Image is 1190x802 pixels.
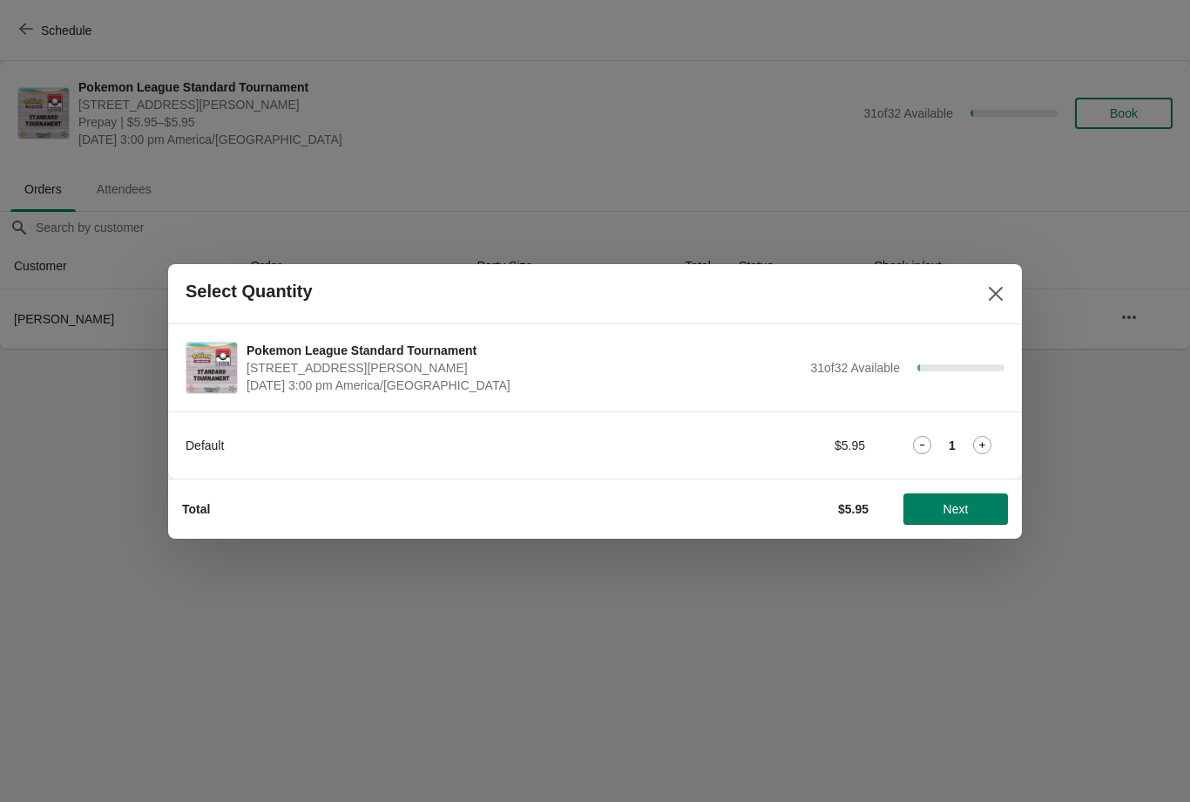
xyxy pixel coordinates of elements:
[186,437,669,454] div: Default
[247,342,801,359] span: Pokemon League Standard Tournament
[247,377,801,394] span: [DATE] 3:00 pm America/[GEOGRAPHIC_DATA]
[704,437,865,454] div: $5.95
[186,282,313,302] h2: Select Quantity
[838,502,869,516] strong: $5.95
[182,502,210,516] strong: Total
[247,359,801,377] span: [STREET_ADDRESS][PERSON_NAME]
[943,502,969,516] span: Next
[980,278,1011,309] button: Close
[903,493,1008,525] button: Next
[949,437,956,454] strong: 1
[186,343,237,393] img: Pokemon League Standard Tournament | 2040 Louetta Rd Ste I Spring, TX 77388 | September 20 | 3:00...
[810,361,900,375] span: 31 of 32 Available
